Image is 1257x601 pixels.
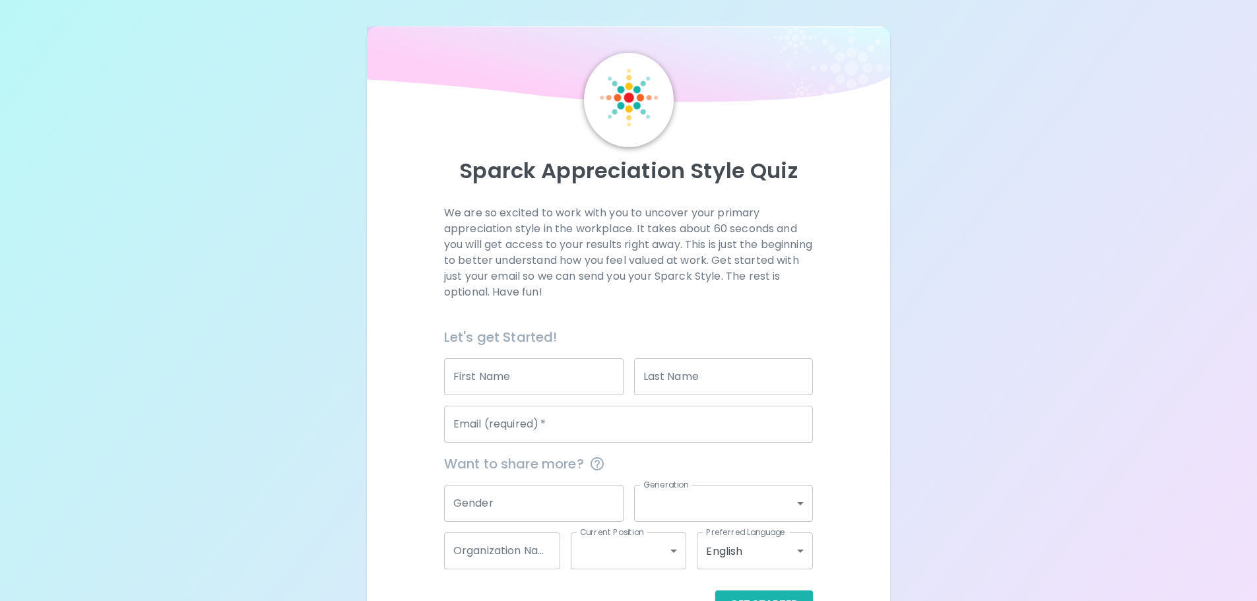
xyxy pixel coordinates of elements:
[697,532,813,569] div: English
[600,69,658,127] img: Sparck Logo
[589,456,605,472] svg: This information is completely confidential and only used for aggregated appreciation studies at ...
[383,158,875,184] p: Sparck Appreciation Style Quiz
[444,327,813,348] h6: Let's get Started!
[444,453,813,474] span: Want to share more?
[580,526,644,538] label: Current Position
[444,205,813,300] p: We are so excited to work with you to uncover your primary appreciation style in the workplace. I...
[643,479,689,490] label: Generation
[367,26,891,109] img: wave
[706,526,785,538] label: Preferred Language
